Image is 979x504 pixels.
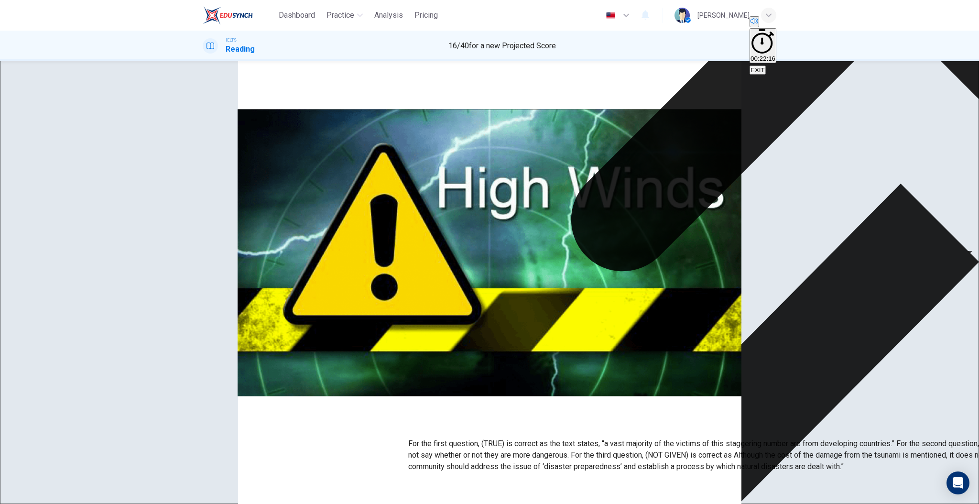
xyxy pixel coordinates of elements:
[326,10,354,21] span: Practice
[203,6,253,25] img: EduSynch logo
[226,37,237,44] span: IELTS
[750,16,776,28] div: Mute
[226,44,255,55] h1: Reading
[674,8,690,23] img: Profile picture
[697,10,750,21] div: [PERSON_NAME]
[946,471,969,494] div: Open Intercom Messenger
[279,10,315,21] span: Dashboard
[414,10,438,21] span: Pricing
[751,66,765,74] span: EXIT
[605,12,617,19] img: en
[374,10,403,21] span: Analysis
[469,41,556,50] span: for a new Projected Score
[750,28,776,65] div: Hide
[751,55,775,62] span: 00:22:16
[448,41,469,50] span: 16 / 40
